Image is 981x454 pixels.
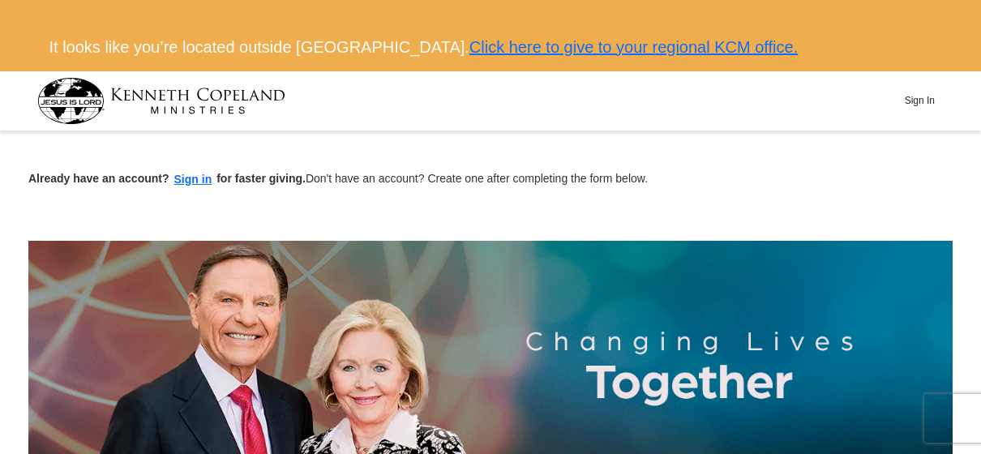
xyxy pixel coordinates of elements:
[28,170,953,189] p: Don't have an account? Create one after completing the form below.
[37,78,285,124] img: kcm-header-logo.svg
[37,24,945,71] div: It looks like you’re located outside [GEOGRAPHIC_DATA].
[28,172,306,185] strong: Already have an account? for faster giving.
[895,88,944,113] button: Sign In
[469,38,798,56] a: Click here to give to your regional KCM office.
[169,170,217,189] button: Sign in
